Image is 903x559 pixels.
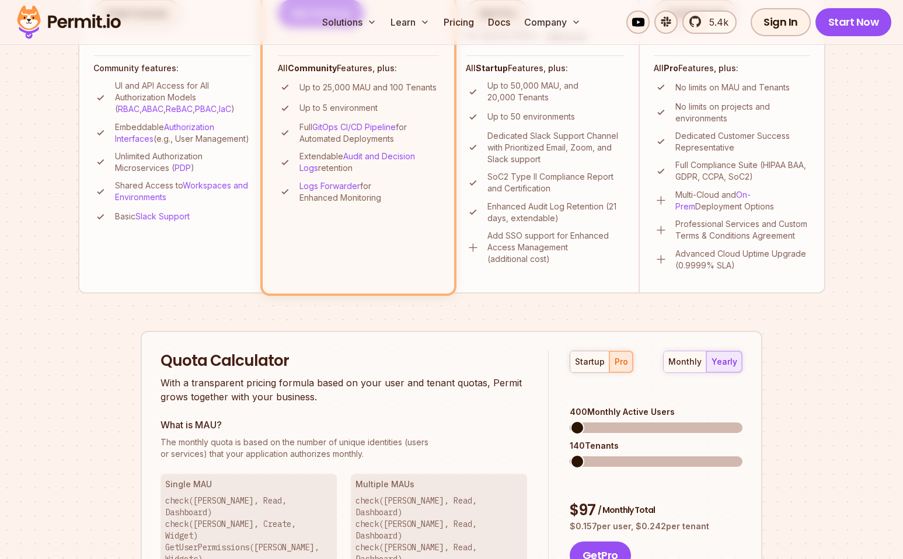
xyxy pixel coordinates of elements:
a: ABAC [142,104,163,114]
a: PBAC [195,104,217,114]
a: GitOps CI/CD Pipeline [312,122,396,132]
p: Embeddable (e.g., User Management) [115,121,251,145]
p: Unlimited Authorization Microservices ( ) [115,151,251,174]
a: Audit and Decision Logs [299,151,415,173]
p: $ 0.157 per user, $ 0.242 per tenant [570,520,742,532]
p: UI and API Access for All Authorization Models ( , , , , ) [115,80,251,115]
h3: Multiple MAUs [355,478,522,490]
a: On-Prem [675,190,751,211]
strong: Pro [664,63,678,73]
a: Pricing [439,11,479,34]
h4: All Features, plus: [466,62,625,74]
p: or services) that your application authorizes monthly. [161,436,527,460]
div: 400 Monthly Active Users [570,406,742,418]
span: The monthly quota is based on the number of unique identities (users [161,436,527,448]
p: Enhanced Audit Log Retention (21 days, extendable) [487,201,625,224]
h2: Quota Calculator [161,351,527,372]
h4: All Features, plus: [654,62,810,74]
a: RBAC [118,104,140,114]
a: PDP [175,163,191,173]
p: Up to 50 environments [487,111,575,123]
p: Dedicated Customer Success Representative [675,130,810,153]
div: startup [575,356,605,368]
p: Advanced Cloud Uptime Upgrade (0.9999% SLA) [675,248,810,271]
p: Add SSO support for Enhanced Access Management (additional cost) [487,230,625,265]
p: Up to 5 environment [299,102,378,114]
button: Solutions [318,11,381,34]
div: 140 Tenants [570,440,742,452]
p: Basic [115,211,190,222]
p: Multi-Cloud and Deployment Options [675,189,810,212]
h4: All Features, plus: [278,62,439,74]
a: ReBAC [166,104,193,114]
p: Dedicated Slack Support Channel with Prioritized Email, Zoom, and Slack support [487,130,625,165]
p: Professional Services and Custom Terms & Conditions Agreement [675,218,810,242]
p: Shared Access to [115,180,251,203]
p: No limits on MAU and Tenants [675,82,790,93]
a: Docs [483,11,515,34]
a: Sign In [751,8,811,36]
a: Logs Forwarder [299,181,360,191]
p: No limits on projects and environments [675,101,810,124]
div: monthly [668,356,702,368]
button: Company [520,11,585,34]
p: Up to 25,000 MAU and 100 Tenants [299,82,437,93]
a: IaC [219,104,231,114]
a: Start Now [815,8,892,36]
span: 5.4k [702,15,728,29]
h3: Single MAU [165,478,332,490]
a: Slack Support [135,211,190,221]
h3: What is MAU? [161,418,527,432]
div: $ 97 [570,500,742,521]
strong: Community [288,63,337,73]
h4: Community features: [93,62,251,74]
a: 5.4k [682,11,737,34]
p: With a transparent pricing formula based on your user and tenant quotas, Permit grows together wi... [161,376,527,404]
p: Full Compliance Suite (HIPAA BAA, GDPR, CCPA, SoC2) [675,159,810,183]
span: / Monthly Total [598,504,655,516]
button: Learn [386,11,434,34]
p: Up to 50,000 MAU, and 20,000 Tenants [487,80,625,103]
p: Full for Automated Deployments [299,121,439,145]
p: SoC2 Type II Compliance Report and Certification [487,171,625,194]
img: Permit logo [12,2,126,42]
p: for Enhanced Monitoring [299,180,439,204]
a: Authorization Interfaces [115,122,214,144]
p: Extendable retention [299,151,439,174]
strong: Startup [476,63,508,73]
